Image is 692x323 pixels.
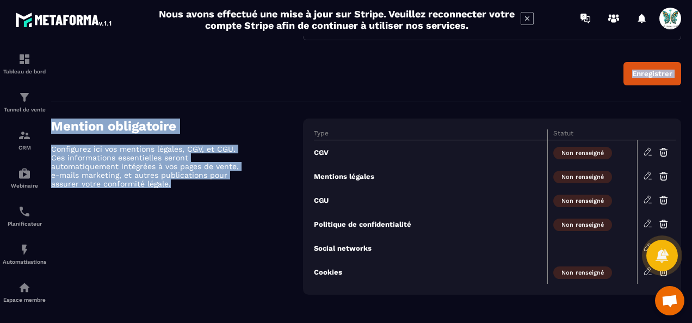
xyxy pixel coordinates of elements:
[623,62,681,85] button: Enregistrer
[314,164,547,188] td: Mentions légales
[553,171,612,183] span: Non renseigné
[314,188,547,212] td: CGU
[632,70,672,78] div: Enregistrer
[314,260,547,284] td: Cookies
[18,53,31,66] img: formation
[51,119,303,134] h4: Mention obligatoire
[553,219,612,231] span: Non renseigné
[51,145,242,188] p: Configurez ici vos mentions légales, CGV, et CGU. Ces informations essentielles seront automatiqu...
[3,159,46,197] a: automationsautomationsWebinaire
[3,107,46,113] p: Tunnel de vente
[3,273,46,311] a: automationsautomationsEspace membre
[655,286,684,315] a: Ouvrir le chat
[18,167,31,180] img: automations
[15,10,113,29] img: logo
[553,195,612,207] span: Non renseigné
[314,140,547,165] td: CGV
[3,221,46,227] p: Planificateur
[3,45,46,83] a: formationformationTableau de bord
[3,297,46,303] p: Espace membre
[18,243,31,256] img: automations
[547,129,637,140] th: Statut
[553,147,612,159] span: Non renseigné
[314,212,547,236] td: Politique de confidentialité
[18,129,31,142] img: formation
[3,259,46,265] p: Automatisations
[314,129,547,140] th: Type
[18,205,31,218] img: scheduler
[3,83,46,121] a: formationformationTunnel de vente
[3,145,46,151] p: CRM
[3,235,46,273] a: automationsautomationsAutomatisations
[18,91,31,104] img: formation
[3,183,46,189] p: Webinaire
[3,121,46,159] a: formationformationCRM
[158,8,515,31] h2: Nous avons effectué une mise à jour sur Stripe. Veuillez reconnecter votre compte Stripe afin de ...
[553,266,612,279] span: Non renseigné
[314,236,547,260] td: Social networks
[18,281,31,294] img: automations
[3,197,46,235] a: schedulerschedulerPlanificateur
[3,69,46,74] p: Tableau de bord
